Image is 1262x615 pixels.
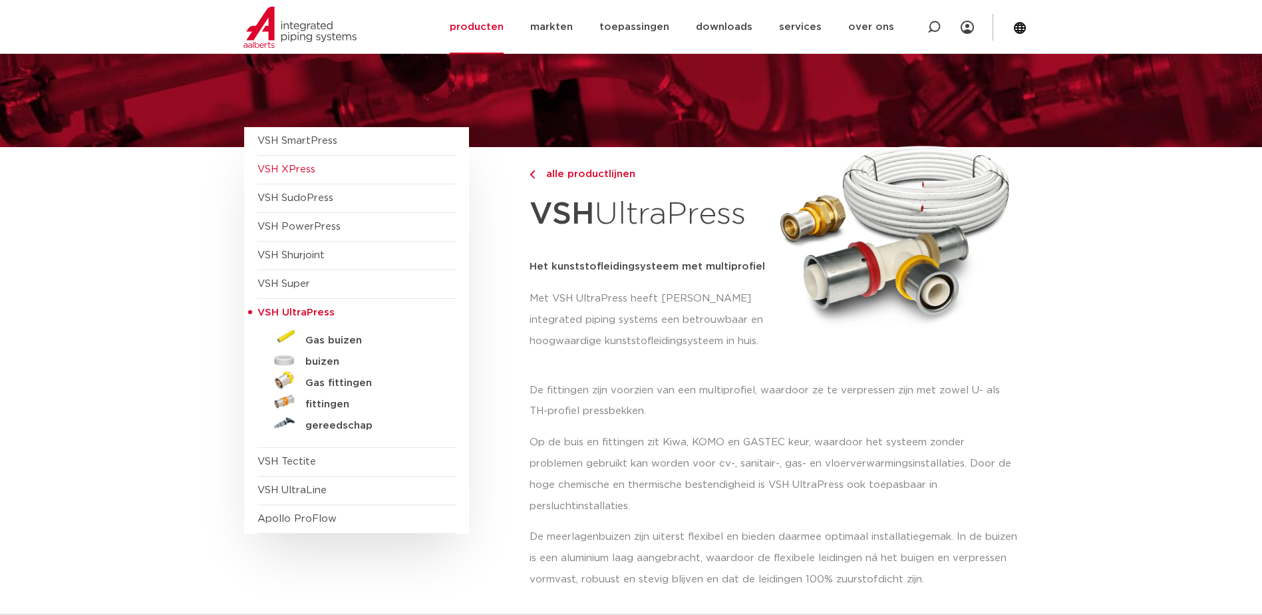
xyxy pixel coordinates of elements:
p: Met VSH UltraPress heeft [PERSON_NAME] integrated piping systems een betrouwbaar en hoogwaardige ... [530,288,770,352]
a: gereedschap [257,413,456,434]
strong: VSH [530,199,595,230]
a: VSH PowerPress [257,222,341,232]
h5: fittingen [305,399,437,411]
a: Gas buizen [257,327,456,349]
a: Apollo ProFlow [257,514,337,524]
p: De fittingen zijn voorzien van een multiprofiel, waardoor ze te verpressen zijn met zowel U- als ... [530,380,1019,423]
span: alle productlijnen [538,169,635,179]
a: Gas fittingen [257,370,456,391]
a: buizen [257,349,456,370]
span: VSH UltraPress [257,307,335,317]
h5: Gas fittingen [305,377,437,389]
h5: buizen [305,356,437,368]
a: VSH XPress [257,164,315,174]
a: alle productlijnen [530,166,770,182]
a: VSH SmartPress [257,136,337,146]
h5: Het kunststofleidingsysteem met multiprofiel [530,256,770,278]
h1: UltraPress [530,189,770,240]
a: VSH Tectite [257,457,316,467]
p: De meerlagenbuizen zijn uiterst flexibel en bieden daarmee optimaal installatiegemak. In de buize... [530,526,1019,590]
p: Op de buis en fittingen zit Kiwa, KOMO en GASTEC keur, waardoor het systeem zonder problemen gebr... [530,432,1019,517]
h5: Gas buizen [305,335,437,347]
h5: gereedschap [305,420,437,432]
img: chevron-right.svg [530,170,535,179]
a: VSH Shurjoint [257,250,325,260]
a: VSH SudoPress [257,193,333,203]
a: VSH UltraLine [257,485,327,495]
a: VSH Super [257,279,310,289]
a: fittingen [257,391,456,413]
